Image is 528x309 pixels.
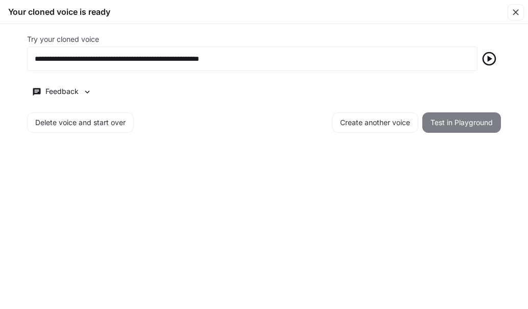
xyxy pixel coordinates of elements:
button: Delete voice and start over [27,112,134,133]
h5: Your cloned voice is ready [8,6,110,17]
button: Create another voice [332,112,418,133]
p: Try your cloned voice [27,36,99,43]
button: Feedback [27,83,97,100]
button: Test in Playground [422,112,501,133]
